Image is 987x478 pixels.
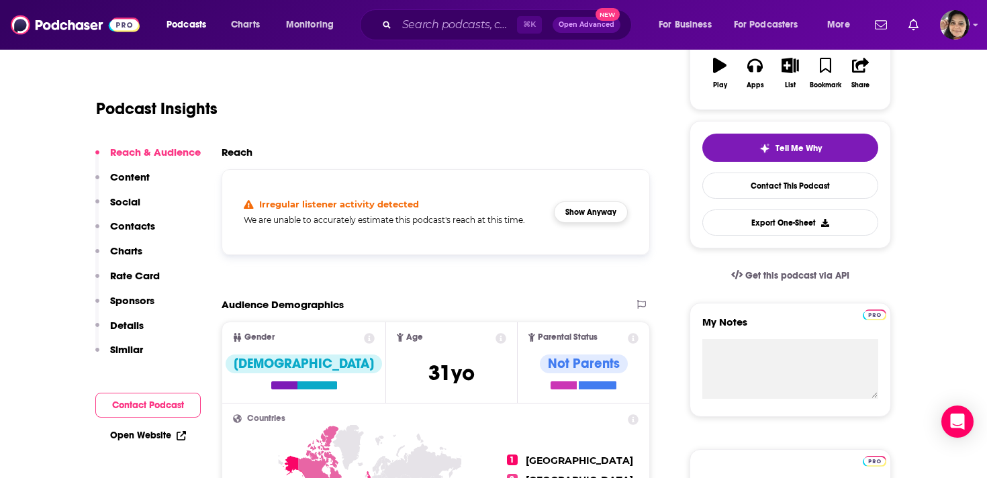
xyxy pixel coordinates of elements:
[110,220,155,232] p: Contacts
[596,8,620,21] span: New
[734,15,798,34] span: For Podcasters
[428,360,475,386] span: 31 yo
[863,456,886,467] img: Podchaser Pro
[526,455,633,467] span: [GEOGRAPHIC_DATA]
[373,9,645,40] div: Search podcasts, credits, & more...
[247,414,285,423] span: Countries
[940,10,970,40] span: Logged in as shelbyjanner
[903,13,924,36] a: Show notifications dropdown
[110,244,142,257] p: Charts
[940,10,970,40] img: User Profile
[222,298,344,311] h2: Audience Demographics
[110,146,201,158] p: Reach & Audience
[540,354,628,373] div: Not Parents
[702,173,878,199] a: Contact This Podcast
[827,15,850,34] span: More
[553,17,620,33] button: Open AdvancedNew
[713,81,727,89] div: Play
[244,333,275,342] span: Gender
[259,199,419,209] h4: Irregular listener activity detected
[110,319,144,332] p: Details
[747,81,764,89] div: Apps
[863,309,886,320] img: Podchaser Pro
[863,454,886,467] a: Pro website
[11,12,140,38] img: Podchaser - Follow, Share and Rate Podcasts
[745,270,849,281] span: Get this podcast via API
[95,343,143,368] button: Similar
[941,405,974,438] div: Open Intercom Messenger
[286,15,334,34] span: Monitoring
[869,13,892,36] a: Show notifications dropdown
[226,354,382,373] div: [DEMOGRAPHIC_DATA]
[397,14,517,36] input: Search podcasts, credits, & more...
[95,393,201,418] button: Contact Podcast
[110,430,186,441] a: Open Website
[559,21,614,28] span: Open Advanced
[110,343,143,356] p: Similar
[95,220,155,244] button: Contacts
[818,14,867,36] button: open menu
[244,215,543,225] h5: We are unable to accurately estimate this podcast's reach at this time.
[702,49,737,97] button: Play
[649,14,728,36] button: open menu
[157,14,224,36] button: open menu
[96,99,218,119] h1: Podcast Insights
[406,333,423,342] span: Age
[222,146,252,158] h2: Reach
[277,14,351,36] button: open menu
[167,15,206,34] span: Podcasts
[940,10,970,40] button: Show profile menu
[785,81,796,89] div: List
[95,294,154,319] button: Sponsors
[95,319,144,344] button: Details
[517,16,542,34] span: ⌘ K
[773,49,808,97] button: List
[110,269,160,282] p: Rate Card
[110,171,150,183] p: Content
[843,49,878,97] button: Share
[507,455,518,465] span: 1
[110,195,140,208] p: Social
[538,333,598,342] span: Parental Status
[110,294,154,307] p: Sponsors
[95,269,160,294] button: Rate Card
[775,143,822,154] span: Tell Me Why
[231,15,260,34] span: Charts
[759,143,770,154] img: tell me why sparkle
[659,15,712,34] span: For Business
[851,81,869,89] div: Share
[95,171,150,195] button: Content
[720,259,860,292] a: Get this podcast via API
[95,244,142,269] button: Charts
[222,14,268,36] a: Charts
[95,195,140,220] button: Social
[725,14,818,36] button: open menu
[702,134,878,162] button: tell me why sparkleTell Me Why
[702,209,878,236] button: Export One-Sheet
[702,316,878,339] label: My Notes
[808,49,843,97] button: Bookmark
[810,81,841,89] div: Bookmark
[863,307,886,320] a: Pro website
[95,146,201,171] button: Reach & Audience
[737,49,772,97] button: Apps
[554,201,628,223] button: Show Anyway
